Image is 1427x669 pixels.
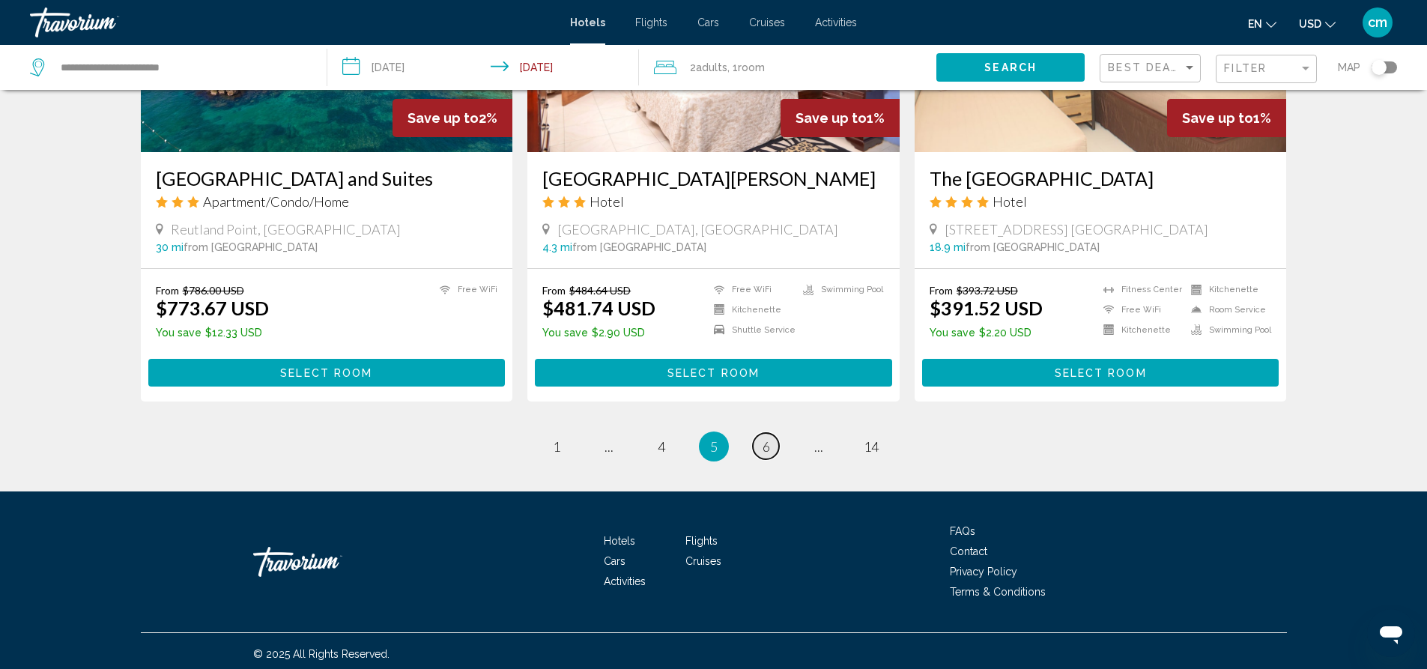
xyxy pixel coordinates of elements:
span: © 2025 All Rights Reserved. [253,648,390,660]
li: Free WiFi [1096,303,1184,316]
span: Contact [950,545,987,557]
del: $484.64 USD [569,284,631,297]
span: 14 [864,438,879,455]
ins: $481.74 USD [542,297,655,319]
a: Hotels [604,535,635,547]
a: Hotels [570,16,605,28]
span: ... [814,438,823,455]
div: 3 star Hotel [542,193,885,210]
span: You save [542,327,588,339]
a: Flights [635,16,667,28]
a: Travorium [30,7,555,37]
li: Free WiFi [432,284,497,297]
a: Activities [815,16,857,28]
span: 4.3 mi [542,241,572,253]
a: Flights [685,535,718,547]
span: 5 [710,438,718,455]
li: Swimming Pool [1184,324,1271,336]
span: USD [1299,18,1321,30]
ins: $773.67 USD [156,297,269,319]
button: Select Room [535,359,892,387]
span: from [GEOGRAPHIC_DATA] [572,241,706,253]
span: , 1 [727,57,765,78]
div: 1% [1167,99,1286,137]
span: Reutland Point, [GEOGRAPHIC_DATA] [171,221,401,237]
ins: $391.52 USD [930,297,1043,319]
p: $12.33 USD [156,327,269,339]
a: FAQs [950,525,975,537]
span: You save [930,327,975,339]
div: 1% [781,99,900,137]
span: Hotel [993,193,1027,210]
span: Map [1338,57,1360,78]
button: Select Room [922,359,1279,387]
span: Select Room [1055,367,1147,379]
a: The [GEOGRAPHIC_DATA] [930,167,1272,190]
span: from [GEOGRAPHIC_DATA] [966,241,1100,253]
button: Search [936,53,1085,81]
a: Select Room [148,363,506,379]
span: You save [156,327,202,339]
span: 1 [553,438,560,455]
span: Hotel [590,193,624,210]
li: Kitchenette [1184,284,1271,297]
span: cm [1368,15,1387,30]
li: Shuttle Service [706,324,796,336]
li: Kitchenette [706,303,796,316]
a: Select Room [535,363,892,379]
span: 2 [690,57,727,78]
a: Cars [604,555,625,567]
span: Adults [696,61,727,73]
span: Save up to [1182,110,1253,126]
span: Search [984,62,1037,74]
li: Kitchenette [1096,324,1184,336]
a: Cruises [685,555,721,567]
li: Room Service [1184,303,1271,316]
a: Cruises [749,16,785,28]
button: Check-in date: Sep 5, 2025 Check-out date: Sep 9, 2025 [327,45,640,90]
a: [GEOGRAPHIC_DATA][PERSON_NAME] [542,167,885,190]
span: en [1248,18,1262,30]
li: Fitness Center [1096,284,1184,297]
span: 6 [763,438,770,455]
li: Swimming Pool [796,284,885,297]
span: Select Room [280,367,372,379]
span: From [156,284,179,297]
div: 2% [393,99,512,137]
iframe: Button to launch messaging window [1367,609,1415,657]
span: Select Room [667,367,760,379]
span: Privacy Policy [950,566,1017,578]
span: [GEOGRAPHIC_DATA], [GEOGRAPHIC_DATA] [557,221,838,237]
a: Travorium [253,539,403,584]
a: Cars [697,16,719,28]
span: Filter [1224,62,1267,74]
li: Free WiFi [706,284,796,297]
button: User Menu [1358,7,1397,38]
button: Filter [1216,54,1317,85]
button: Travelers: 2 adults, 0 children [639,45,936,90]
div: 3 star Apartment [156,193,498,210]
a: Select Room [922,363,1279,379]
span: 4 [658,438,665,455]
mat-select: Sort by [1108,62,1196,75]
del: $786.00 USD [183,284,244,297]
button: Toggle map [1360,61,1397,74]
a: Terms & Conditions [950,586,1046,598]
span: Save up to [408,110,479,126]
span: [STREET_ADDRESS] [GEOGRAPHIC_DATA] [945,221,1208,237]
del: $393.72 USD [957,284,1018,297]
span: Apartment/Condo/Home [203,193,349,210]
span: From [542,284,566,297]
a: Activities [604,575,646,587]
